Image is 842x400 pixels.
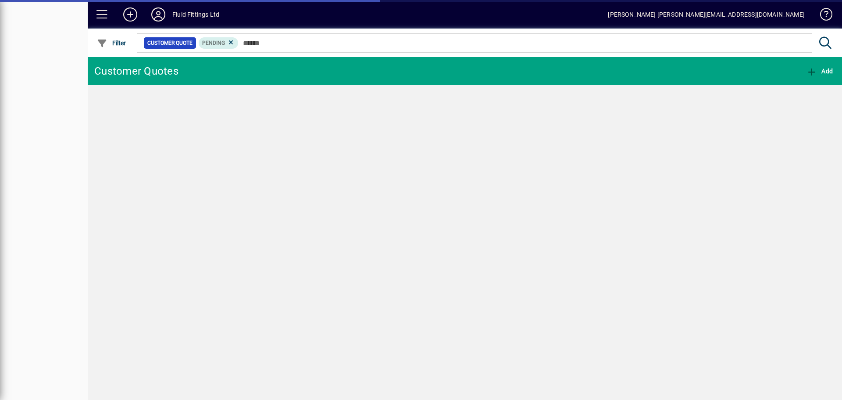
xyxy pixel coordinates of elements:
button: Filter [95,35,128,51]
span: Filter [97,40,126,47]
span: Customer Quote [147,39,193,47]
span: Add [806,68,833,75]
button: Add [116,7,144,22]
a: Knowledge Base [813,2,831,30]
mat-chip: Pending Status: Pending [199,37,239,49]
button: Add [804,63,835,79]
span: Pending [202,40,225,46]
button: Profile [144,7,172,22]
div: Customer Quotes [94,64,178,78]
div: Fluid Fittings Ltd [172,7,219,22]
div: [PERSON_NAME] [PERSON_NAME][EMAIL_ADDRESS][DOMAIN_NAME] [608,7,805,22]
